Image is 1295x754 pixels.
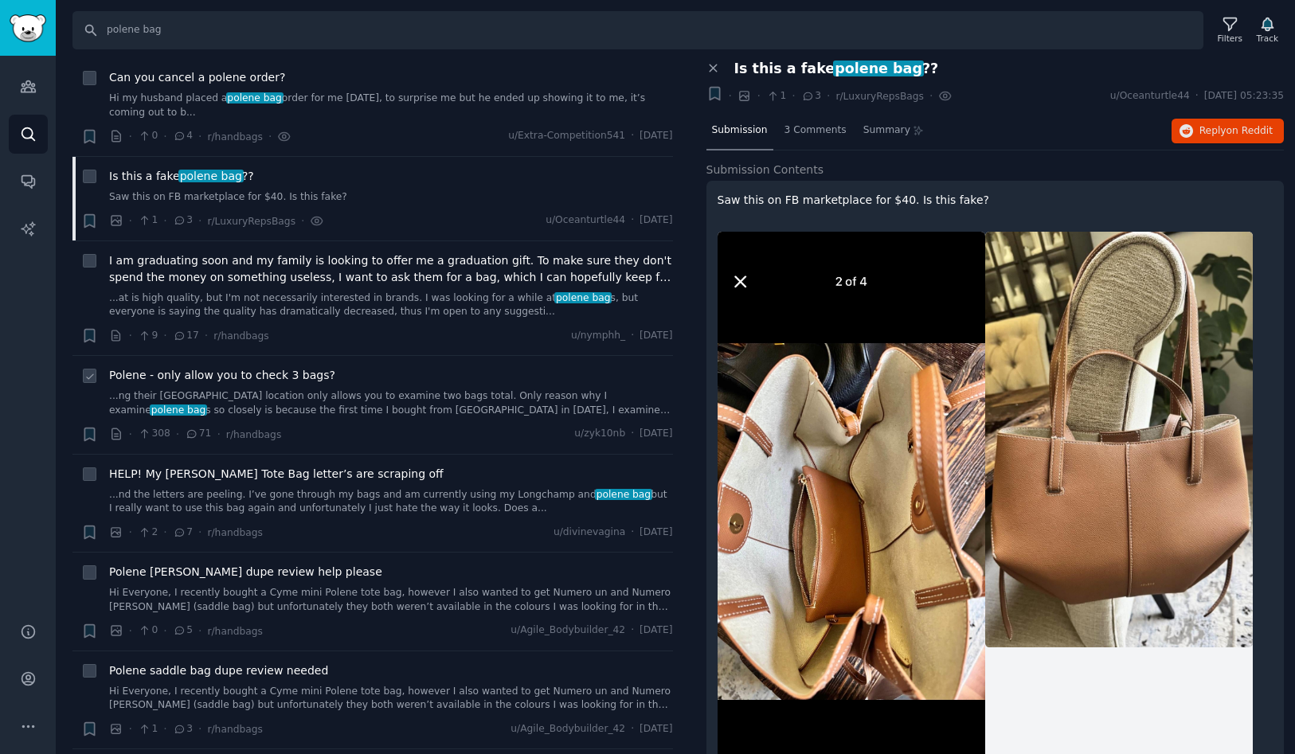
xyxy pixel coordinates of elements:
span: · [631,722,634,736]
span: [DATE] [640,525,672,540]
span: 17 [173,329,199,343]
span: u/Extra-Competition541 [508,129,625,143]
a: I am graduating soon and my family is looking to offer me a graduation gift. To make sure they do... [109,252,673,286]
span: 4 [173,129,193,143]
input: Search Keyword [72,11,1203,49]
img: GummySearch logo [10,14,46,42]
a: ...nd the letters are peeling. I’ve gone through my bags and am currently using my Longchamp andp... [109,488,673,516]
span: u/Oceanturtle44 [546,213,625,228]
span: r/handbags [207,724,262,735]
span: · [129,524,132,541]
span: · [163,623,166,639]
span: · [129,128,132,145]
a: HELP! My [PERSON_NAME] Tote Bag letter’s are scraping off [109,466,444,482]
span: 3 [173,722,193,736]
a: Polene saddle bag dupe review needed [109,662,328,679]
div: Track [1257,33,1278,44]
span: · [163,128,166,145]
span: u/zyk10nb [574,427,625,441]
span: · [198,623,201,639]
button: Track [1251,14,1284,47]
span: · [631,427,634,441]
span: · [631,329,634,343]
span: 3 Comments [784,123,847,138]
span: [DATE] [640,427,672,441]
span: u/divinevagina [554,525,625,540]
span: u/Agile_Bodybuilder_42 [511,623,625,638]
span: Submission Contents [706,162,824,178]
span: Reply [1199,124,1273,139]
span: · [217,426,220,443]
span: · [631,525,634,540]
span: · [129,623,132,639]
span: r/LuxuryRepsBags [207,216,295,227]
span: 71 [185,427,211,441]
span: 1 [766,89,786,104]
span: · [163,721,166,737]
span: r/handbags [207,527,262,538]
span: 1 [138,722,158,736]
span: · [129,213,132,229]
span: polene bag [226,92,284,104]
span: polene bag [554,292,612,303]
span: r/handbags [207,626,262,637]
span: · [163,524,166,541]
a: Saw this on FB marketplace for $40. Is this fake? [109,190,673,205]
a: Hi Everyone, I recently bought a Cyme mini Polene tote bag, however I also wanted to get Numero u... [109,586,673,614]
span: 1 [138,213,158,228]
p: Saw this on FB marketplace for $40. Is this fake? [718,192,1273,209]
span: u/Oceanturtle44 [1110,89,1190,104]
span: · [757,88,760,104]
span: 2 [138,525,158,540]
span: [DATE] [640,623,672,638]
span: · [268,128,272,145]
span: polene bag [178,170,244,182]
span: 3 [173,213,193,228]
a: Is this a fakepolene bag?? [109,168,254,185]
a: Hi my husband placed apolene bagorder for me [DATE], to surprise me but he ended up showing it to... [109,92,673,119]
span: · [129,426,132,443]
span: · [198,213,201,229]
div: Filters [1218,33,1242,44]
span: 0 [138,623,158,638]
span: · [163,327,166,344]
span: r/handbags [213,330,268,342]
span: on Reddit [1227,125,1273,136]
span: [DATE] [640,129,672,143]
span: · [129,327,132,344]
span: · [176,426,179,443]
a: ...ng their [GEOGRAPHIC_DATA] location only allows you to examine two bags total. Only reason why... [109,389,673,417]
span: · [198,128,201,145]
span: u/Agile_Bodybuilder_42 [511,722,625,736]
span: · [631,129,634,143]
span: Summary [863,123,910,138]
span: 3 [801,89,821,104]
a: Polene - only allow you to check 3 bags? [109,367,335,384]
span: · [301,213,304,229]
span: 5 [173,623,193,638]
a: Hi Everyone, I recently bought a Cyme mini Polene tote bag, however I also wanted to get Numero u... [109,685,673,713]
button: Replyon Reddit [1172,119,1284,144]
span: · [198,721,201,737]
span: · [631,213,634,228]
a: Can you cancel a polene order? [109,69,285,86]
span: · [827,88,830,104]
span: [DATE] [640,329,672,343]
span: [DATE] [640,722,672,736]
span: 9 [138,329,158,343]
a: ...at is high quality, but I'm not necessarily interested in brands. I was looking for a while at... [109,291,673,319]
span: u/nymphh_ [571,329,625,343]
span: polene bag [833,61,923,76]
span: · [729,88,732,104]
span: Is this a fake ?? [109,168,254,185]
span: 308 [138,427,170,441]
a: Polene [PERSON_NAME] dupe review help please [109,564,382,580]
span: · [198,524,201,541]
span: Is this a fake ?? [734,61,939,77]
